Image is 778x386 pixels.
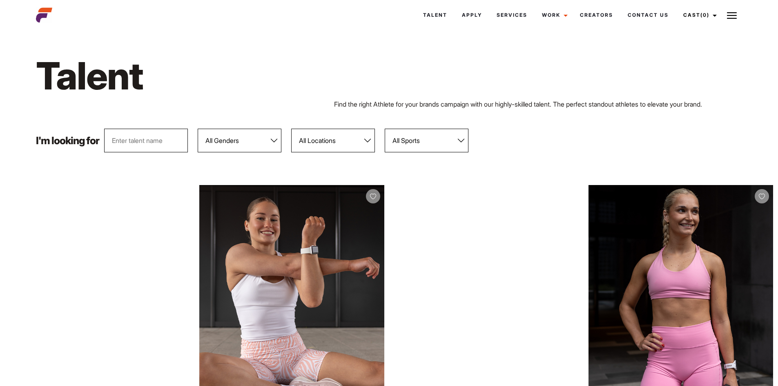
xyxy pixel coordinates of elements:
a: Talent [416,4,455,26]
p: I'm looking for [36,136,99,146]
a: Services [489,4,535,26]
a: Creators [573,4,620,26]
h1: Talent [36,52,444,99]
a: Work [535,4,573,26]
p: Find the right Athlete for your brands campaign with our highly-skilled talent. The perfect stand... [334,99,742,109]
a: Apply [455,4,489,26]
img: cropped-aefm-brand-fav-22-square.png [36,7,52,23]
a: Contact Us [620,4,676,26]
img: Burger icon [727,11,737,20]
span: (0) [700,12,709,18]
input: Enter talent name [104,129,188,152]
a: Cast(0) [676,4,722,26]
